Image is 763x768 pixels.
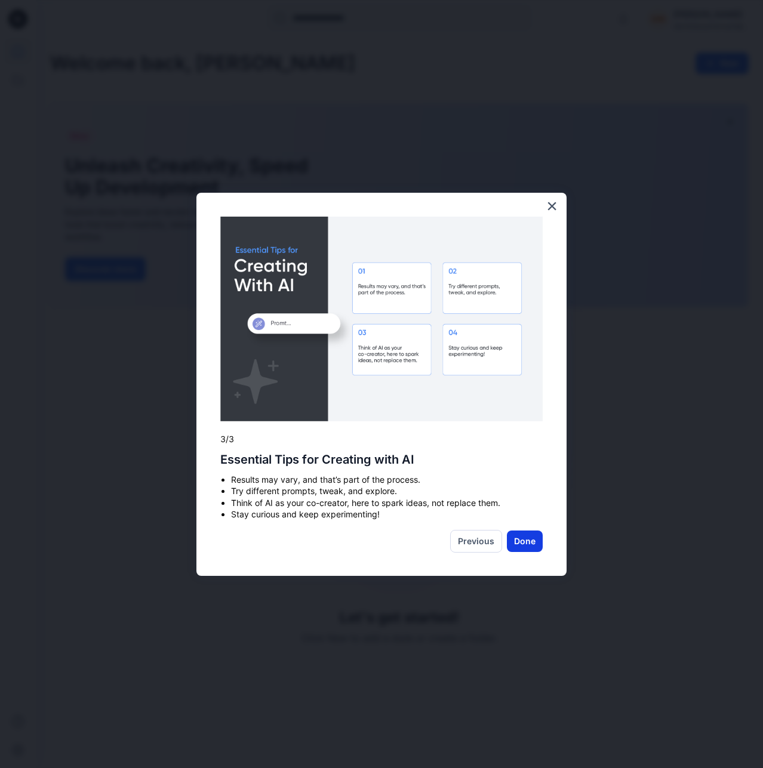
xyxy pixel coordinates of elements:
h2: Essential Tips for Creating with AI [220,452,543,467]
p: 3/3 [220,433,543,445]
button: Close [546,196,558,215]
button: Done [507,530,543,552]
li: Try different prompts, tweak, and explore. [231,485,543,497]
li: Think of AI as your co-creator, here to spark ideas, not replace them. [231,497,543,509]
button: Previous [450,530,502,553]
li: Stay curious and keep experimenting! [231,508,543,520]
li: Results may vary, and that’s part of the process. [231,474,543,486]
